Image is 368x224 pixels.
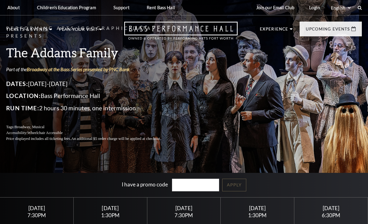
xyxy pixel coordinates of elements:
[122,181,168,188] label: I have a promo code
[59,27,98,35] p: Plan Your Visit
[6,92,41,99] span: Location:
[27,131,63,135] span: Wheelchair Accessible
[306,27,350,35] p: Upcoming Events
[6,45,176,60] h3: The Addams Family
[330,5,352,11] select: Select:
[81,213,140,218] div: 1:30PM
[7,213,66,218] div: 7:30PM
[228,213,287,218] div: 1:30PM
[6,27,48,35] p: Tickets & Events
[113,5,129,10] p: Support
[6,79,176,89] p: [DATE]-[DATE]
[7,5,20,10] p: About
[6,136,176,142] p: Price displayed includes all ticketing fees.
[260,27,288,35] p: Experience
[302,213,360,218] div: 6:30PM
[81,205,140,211] div: [DATE]
[6,80,28,87] span: Dates:
[302,205,360,211] div: [DATE]
[6,130,176,136] p: Accessibility:
[37,5,96,10] p: Children's Education Program
[14,125,44,129] span: Broadway, Musical
[6,66,176,73] p: Part of the
[228,205,287,211] div: [DATE]
[6,103,176,113] p: 2 hours 30 minutes, one intermission
[6,104,39,112] span: Run Time:
[7,205,66,211] div: [DATE]
[154,213,213,218] div: 7:30PM
[147,5,175,10] p: Rent Bass Hall
[27,66,130,72] a: Broadway at the Bass Series presented by PNC Bank
[154,205,213,211] div: [DATE]
[71,136,161,141] span: An additional $5 order charge will be applied at checkout.
[6,124,176,130] p: Tags:
[6,91,176,101] p: Bass Performance Hall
